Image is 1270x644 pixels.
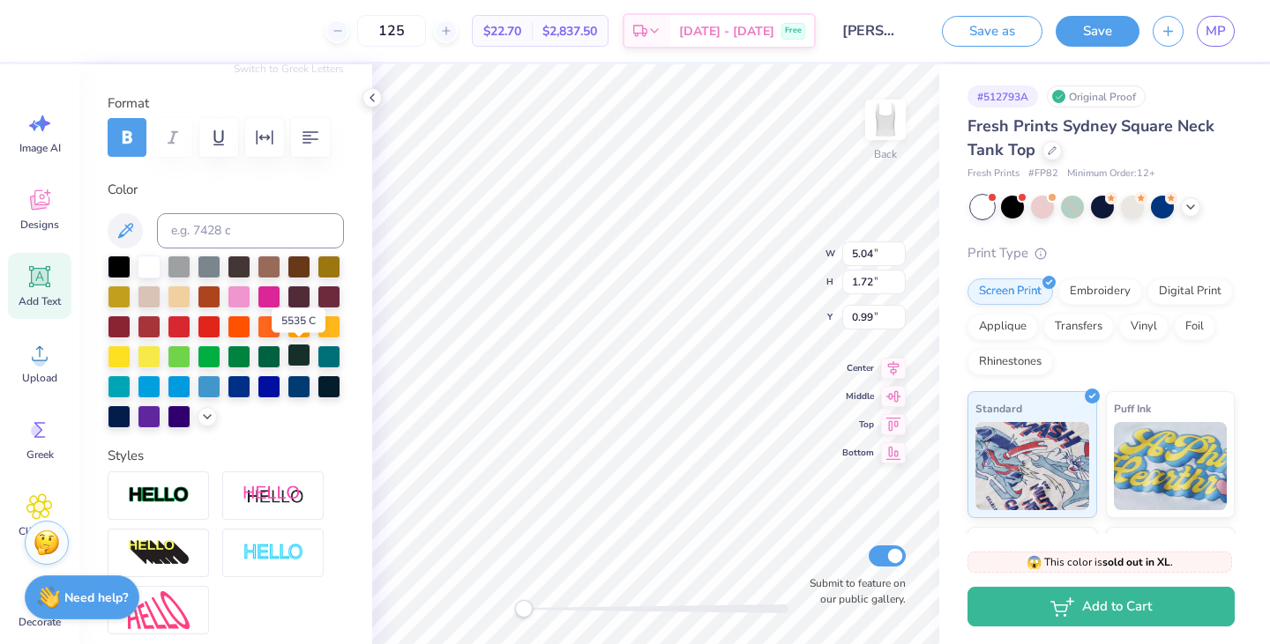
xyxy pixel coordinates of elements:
span: Fresh Prints Sydney Square Neck Tank Top [967,115,1214,160]
span: Top [842,418,874,432]
img: Back [868,102,903,137]
label: Format [108,93,344,114]
span: Bottom [842,446,874,460]
img: Stroke [128,485,190,506]
div: Accessibility label [515,600,533,618]
span: MP [1206,21,1226,41]
button: Save [1056,16,1139,47]
div: Foil [1174,314,1215,340]
div: Applique [967,314,1038,340]
label: Styles [108,446,144,466]
button: Switch to Greek Letters [234,62,344,76]
label: Submit to feature on our public gallery. [800,575,906,607]
input: e.g. 7428 c [157,213,344,248]
span: Greek [26,448,54,462]
a: MP [1197,16,1235,47]
div: Back [874,146,897,162]
span: Designs [20,218,59,232]
span: Image AI [19,141,61,155]
strong: sold out in XL [1102,555,1170,569]
img: Negative Space [243,543,304,563]
span: Standard [975,399,1022,418]
span: # FP82 [1028,167,1058,181]
span: Minimum Order: 12 + [1067,167,1155,181]
img: Puff Ink [1114,422,1228,510]
img: Standard [975,422,1089,510]
img: Free Distort [128,591,190,629]
img: Shadow [243,485,304,507]
span: [DATE] - [DATE] [679,22,774,41]
button: Add to Cart [967,587,1235,626]
span: Decorate [19,615,61,629]
img: 3D Illusion [128,539,190,567]
input: – – [357,15,426,47]
div: Embroidery [1058,278,1142,305]
span: Free [785,25,802,37]
input: Untitled Design [829,13,915,48]
div: Digital Print [1147,278,1233,305]
span: Middle [842,389,874,403]
strong: Need help? [64,589,128,606]
div: Screen Print [967,278,1053,305]
label: Color [108,180,344,200]
span: 😱 [1027,554,1042,571]
div: Print Type [967,243,1235,263]
span: $2,837.50 [542,22,597,41]
span: This color is . [1027,554,1173,570]
div: # 512793A [967,85,1038,107]
span: Clipart & logos [11,524,69,552]
span: Upload [22,371,57,385]
div: Original Proof [1047,85,1146,107]
div: 5535 C [272,308,325,333]
span: $22.70 [483,22,521,41]
div: Rhinestones [967,349,1053,375]
span: Fresh Prints [967,167,1020,181]
span: Puff Ink [1114,399,1151,418]
span: Add Text [19,294,61,308]
div: Vinyl [1119,314,1169,340]
span: Center [842,361,874,375]
div: Transfers [1043,314,1114,340]
button: Save as [942,16,1042,47]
